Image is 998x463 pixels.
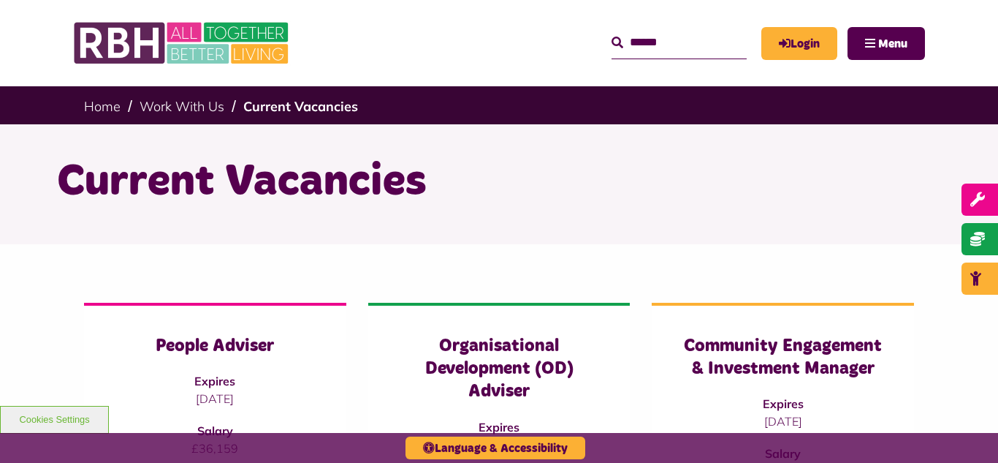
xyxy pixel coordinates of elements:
a: Work With Us [140,98,224,115]
strong: Expires [479,420,519,434]
span: Menu [878,38,907,50]
strong: Expires [194,374,235,388]
input: Search [612,27,747,59]
h3: Organisational Development (OD) Adviser [397,335,601,404]
p: [DATE] [681,413,885,430]
button: Navigation [847,27,925,60]
iframe: Netcall Web Assistant for live chat [932,397,998,463]
strong: Salary [197,424,233,438]
img: RBH [73,15,292,72]
h3: People Adviser [113,335,317,358]
h3: Community Engagement & Investment Manager [681,335,885,380]
a: Current Vacancies [243,98,358,115]
button: Language & Accessibility [405,437,585,459]
a: Home [84,98,121,115]
a: MyRBH [761,27,837,60]
p: [DATE] [113,390,317,407]
h1: Current Vacancies [57,154,941,211]
strong: Expires [763,396,804,411]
